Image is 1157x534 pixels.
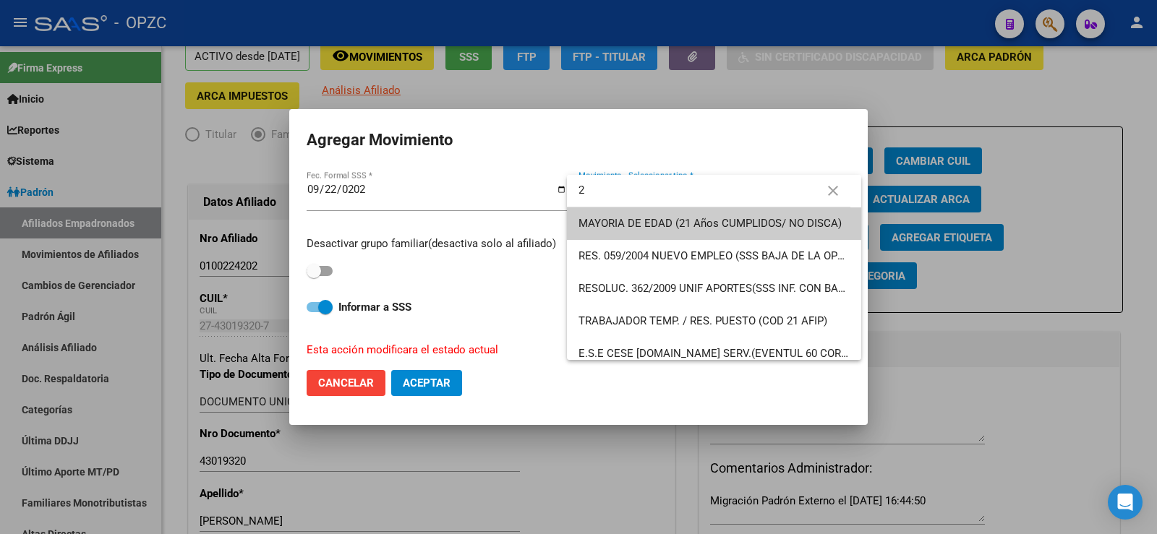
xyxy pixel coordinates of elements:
input: dropdown search [567,174,850,207]
button: Clear [819,177,848,206]
span: RES. 059/2004 NUEVO EMPLEO (SSS BAJA DE LA OPCION) [578,249,866,262]
mat-icon: close [824,182,842,199]
span: TRABAJADOR TEMP. / RES. PUESTO (COD 21 AFIP) [578,314,827,327]
div: Open Intercom Messenger [1108,485,1143,520]
span: MAYORIA DE EDAD (21 Años CUMPLIDOS/ NO DISCA) [578,217,842,230]
span: RESOLUC. 362/2009 UNIF APORTES(SSS INF. CON BAJAS) [578,282,861,295]
span: E.S.E CESE [DOMAIN_NAME] SERV.(EVENTUL 60 COR. 120 ALT) [578,347,889,360]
